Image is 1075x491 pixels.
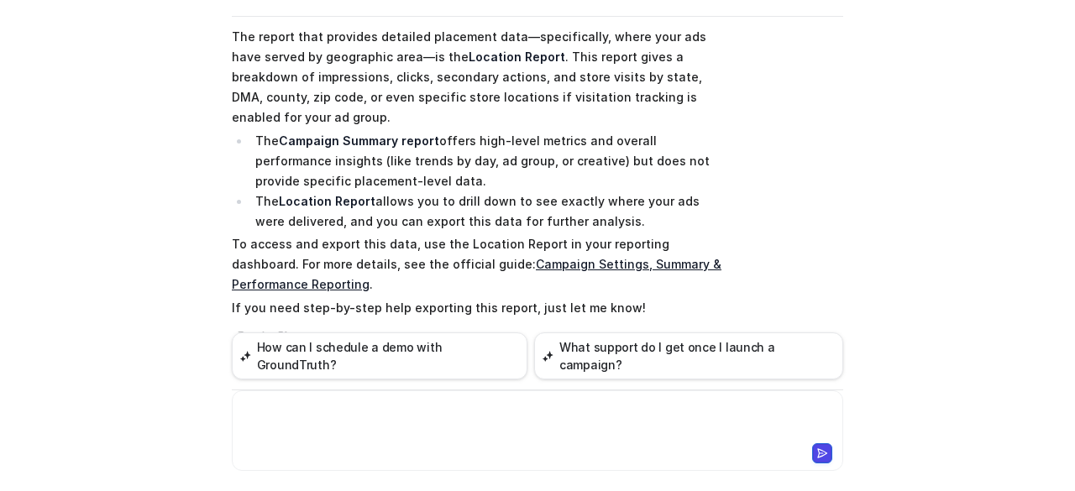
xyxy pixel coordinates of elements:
strong: Location Report [279,194,375,208]
p: If you need step-by-step help exporting this report, just let me know! [232,298,723,318]
strong: Campaign Summary report [279,133,439,148]
p: To access and export this data, use the Location Report in your reporting dashboard. For more det... [232,234,723,295]
li: The allows you to drill down to see exactly where your ads were delivered, and you can export thi... [250,191,723,232]
strong: Location Report [469,50,565,64]
button: How can I schedule a demo with GroundTruth? [232,332,527,379]
li: The offers high-level metrics and overall performance insights (like trends by day, ad group, or ... [250,131,723,191]
button: What support do I get once I launch a campaign? [534,332,843,379]
p: The report that provides detailed placement data—specifically, where your ads have served by geog... [232,27,723,128]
